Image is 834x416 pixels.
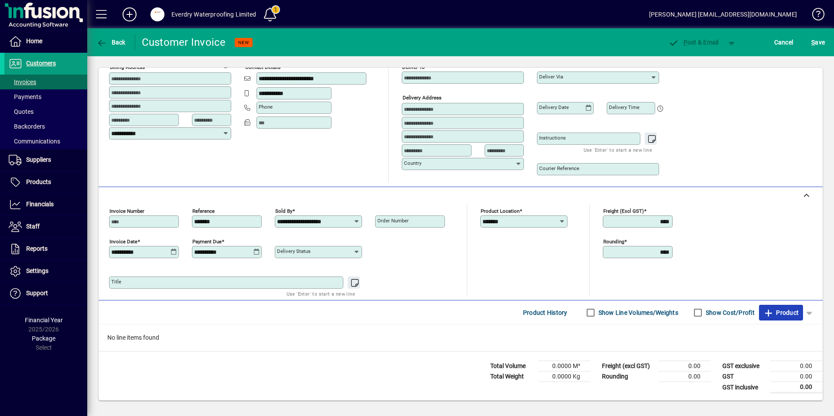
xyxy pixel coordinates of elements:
[4,119,87,134] a: Backorders
[116,7,144,22] button: Add
[144,7,171,22] button: Profile
[539,135,566,141] mat-label: Instructions
[774,35,793,49] span: Cancel
[770,372,823,382] td: 0.00
[759,305,803,321] button: Product
[259,104,273,110] mat-label: Phone
[772,34,796,50] button: Cancel
[4,75,87,89] a: Invoices
[111,279,121,285] mat-label: Title
[9,93,41,100] span: Payments
[659,361,711,372] td: 0.00
[377,218,409,224] mat-label: Order number
[219,58,233,72] button: Copy to Delivery address
[603,239,624,245] mat-label: Rounding
[4,104,87,119] a: Quotes
[4,149,87,171] a: Suppliers
[664,34,723,50] button: Post & Email
[806,2,823,30] a: Knowledge Base
[4,134,87,149] a: Communications
[142,35,226,49] div: Customer Invoice
[26,245,48,252] span: Reports
[26,290,48,297] span: Support
[584,145,652,155] mat-hint: Use 'Enter' to start a new line
[9,123,45,130] span: Backorders
[99,324,823,351] div: No line items found
[4,238,87,260] a: Reports
[809,34,827,50] button: Save
[287,289,355,299] mat-hint: Use 'Enter' to start a new line
[4,260,87,282] a: Settings
[520,305,571,321] button: Product History
[4,216,87,238] a: Staff
[668,39,719,46] span: ost & Email
[718,361,770,372] td: GST exclusive
[9,78,36,85] span: Invoices
[26,156,51,163] span: Suppliers
[486,372,538,382] td: Total Weight
[26,60,56,67] span: Customers
[598,372,659,382] td: Rounding
[538,361,591,372] td: 0.0000 M³
[684,39,687,46] span: P
[598,361,659,372] td: Freight (excl GST)
[770,361,823,372] td: 0.00
[9,138,60,145] span: Communications
[523,306,567,320] span: Product History
[94,34,128,50] button: Back
[597,308,678,317] label: Show Line Volumes/Weights
[539,104,569,110] mat-label: Delivery date
[763,306,799,320] span: Product
[539,165,579,171] mat-label: Courier Reference
[275,208,292,214] mat-label: Sold by
[649,7,797,21] div: [PERSON_NAME] [EMAIL_ADDRESS][DOMAIN_NAME]
[770,382,823,393] td: 0.00
[704,308,755,317] label: Show Cost/Profit
[26,267,48,274] span: Settings
[25,317,63,324] span: Financial Year
[481,208,520,214] mat-label: Product location
[4,31,87,52] a: Home
[4,171,87,193] a: Products
[192,208,215,214] mat-label: Reference
[32,335,55,342] span: Package
[404,160,421,166] mat-label: Country
[659,372,711,382] td: 0.00
[26,201,54,208] span: Financials
[109,239,137,245] mat-label: Invoice date
[277,248,311,254] mat-label: Delivery status
[87,34,135,50] app-page-header-button: Back
[4,283,87,304] a: Support
[192,239,222,245] mat-label: Payment due
[171,7,256,21] div: Everdry Waterproofing Limited
[9,108,34,115] span: Quotes
[811,39,815,46] span: S
[538,372,591,382] td: 0.0000 Kg
[26,178,51,185] span: Products
[109,208,144,214] mat-label: Invoice number
[486,361,538,372] td: Total Volume
[238,40,249,45] span: NEW
[718,382,770,393] td: GST inclusive
[26,38,42,44] span: Home
[4,89,87,104] a: Payments
[539,74,563,80] mat-label: Deliver via
[603,208,644,214] mat-label: Freight (excl GST)
[26,223,40,230] span: Staff
[96,39,126,46] span: Back
[718,372,770,382] td: GST
[811,35,825,49] span: ave
[609,104,639,110] mat-label: Delivery time
[4,194,87,215] a: Financials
